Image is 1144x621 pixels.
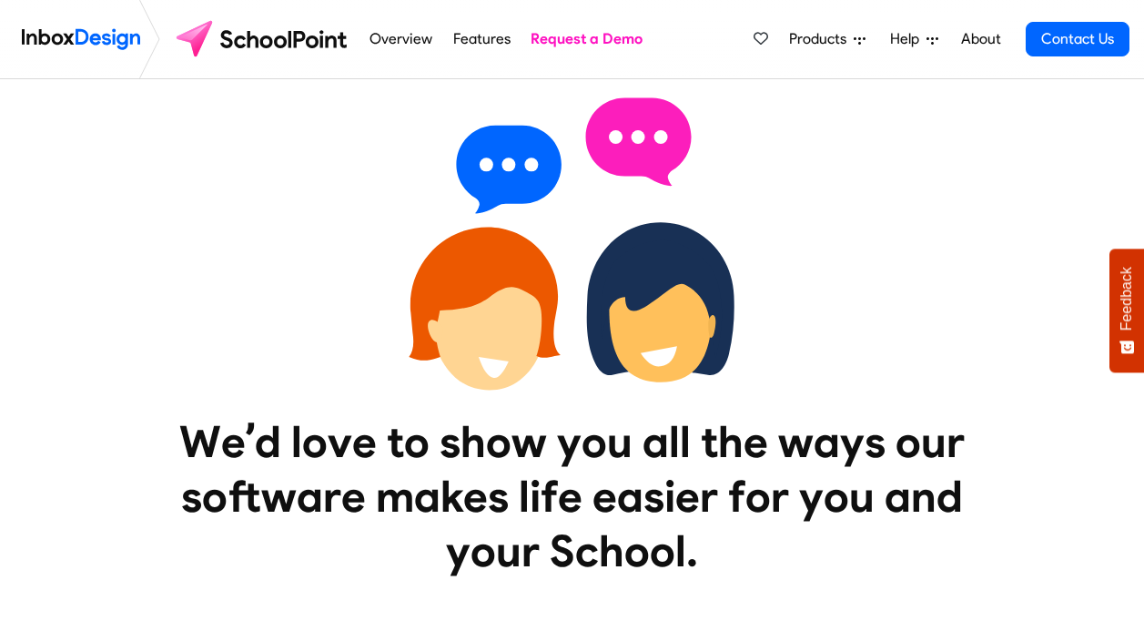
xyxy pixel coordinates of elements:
heading: We’d love to show you all the ways our software makes life easier for you and your School. [140,414,1005,578]
img: schoolpoint logo [167,17,359,61]
a: Products [782,21,873,57]
span: Help [890,28,926,50]
span: Feedback [1119,267,1135,331]
a: Overview [365,21,438,57]
a: About [956,21,1006,57]
a: Contact Us [1026,22,1129,56]
a: Help [883,21,946,57]
img: 2022_01_13_icon_conversation.svg [409,79,736,407]
button: Feedback - Show survey [1109,249,1144,372]
a: Request a Demo [526,21,648,57]
span: Products [789,28,854,50]
a: Features [448,21,515,57]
